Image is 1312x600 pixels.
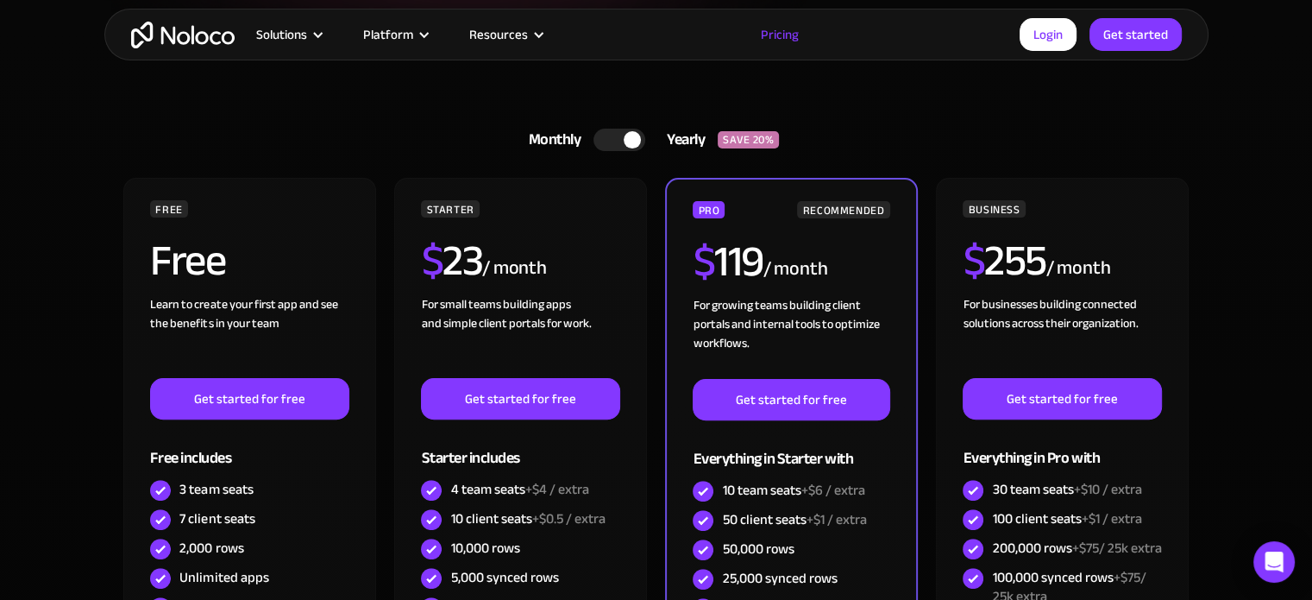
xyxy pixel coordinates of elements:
[450,568,558,587] div: 5,000 synced rows
[150,200,188,218] div: FREE
[963,295,1161,378] div: For businesses building connected solutions across their organization. ‍
[531,506,605,532] span: +$0.5 / extra
[722,540,794,559] div: 50,000 rows
[722,481,864,500] div: 10 team seats
[722,569,837,588] div: 25,000 synced rows
[179,568,268,587] div: Unlimited apps
[797,201,889,218] div: RECOMMENDED
[363,23,413,46] div: Platform
[693,201,725,218] div: PRO
[693,221,714,302] span: $
[693,420,889,477] div: Everything in Starter with
[342,23,448,46] div: Platform
[450,509,605,528] div: 10 client seats
[450,480,588,499] div: 4 team seats
[963,200,1025,218] div: BUSINESS
[150,239,225,282] h2: Free
[469,23,528,46] div: Resources
[448,23,562,46] div: Resources
[739,23,820,46] a: Pricing
[693,240,763,283] h2: 119
[150,378,348,420] a: Get started for free
[693,379,889,420] a: Get started for free
[179,480,253,499] div: 3 team seats
[992,480,1141,499] div: 30 team seats
[150,420,348,476] div: Free includes
[1045,255,1110,282] div: / month
[507,127,594,153] div: Monthly
[645,127,718,153] div: Yearly
[179,539,243,558] div: 2,000 rows
[963,239,1045,282] h2: 255
[718,131,779,148] div: SAVE 20%
[235,23,342,46] div: Solutions
[806,507,866,533] span: +$1 / extra
[421,420,619,476] div: Starter includes
[1089,18,1182,51] a: Get started
[450,539,519,558] div: 10,000 rows
[482,255,547,282] div: / month
[179,509,254,528] div: 7 client seats
[1071,535,1161,561] span: +$75/ 25k extra
[722,510,866,529] div: 50 client seats
[992,539,1161,558] div: 200,000 rows
[421,239,482,282] h2: 23
[421,295,619,378] div: For small teams building apps and simple client portals for work. ‍
[963,220,984,301] span: $
[524,477,588,502] span: +$4 / extra
[1081,506,1141,532] span: +$1 / extra
[1073,477,1141,502] span: +$10 / extra
[763,256,827,283] div: / month
[1253,541,1295,583] div: Open Intercom Messenger
[963,378,1161,420] a: Get started for free
[421,378,619,420] a: Get started for free
[693,296,889,379] div: For growing teams building client portals and internal tools to optimize workflows.
[256,23,307,46] div: Solutions
[800,477,864,503] span: +$6 / extra
[421,200,479,218] div: STARTER
[1020,18,1077,51] a: Login
[131,22,235,48] a: home
[421,220,443,301] span: $
[150,295,348,378] div: Learn to create your first app and see the benefits in your team ‍
[963,420,1161,476] div: Everything in Pro with
[992,509,1141,528] div: 100 client seats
